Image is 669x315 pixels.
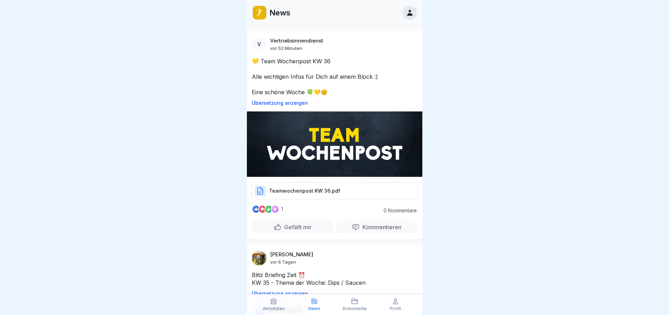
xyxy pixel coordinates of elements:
[390,306,401,311] p: Profil
[378,208,417,213] p: 0 Kommentare
[252,291,418,296] p: Übersetzung anzeigen
[360,224,401,231] p: Kommentieren
[252,271,418,287] p: Blitz Briefing Zeit ⏰ KW 35 - Thema der Woche: Dips / Saucen
[281,206,283,212] p: 1
[247,111,422,177] img: Post Image
[269,187,340,194] p: Teamwochenpost KW 36.pdf
[252,37,267,52] div: V
[343,306,367,311] p: Dokumente
[270,259,296,265] p: vor 6 Tagen
[253,6,266,19] img: oo2rwhh5g6mqyfqxhtbddxvd.png
[270,251,313,258] p: [PERSON_NAME]
[308,306,320,311] p: News
[281,224,311,231] p: Gefällt mir
[270,45,302,51] p: vor 52 Minuten
[252,100,418,106] p: Übersetzung anzeigen
[269,8,290,17] p: News
[270,38,323,44] p: Vertriebsinnendienst
[263,306,285,311] p: Aktivitäten
[252,191,418,198] a: Teamwochenpost KW 36.pdf
[252,57,418,96] p: 💛 Team Wochenpost KW 36 Alle wichtigen Infos für Dich auf einem Block :) Eine schöne Woche 🍀💛😊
